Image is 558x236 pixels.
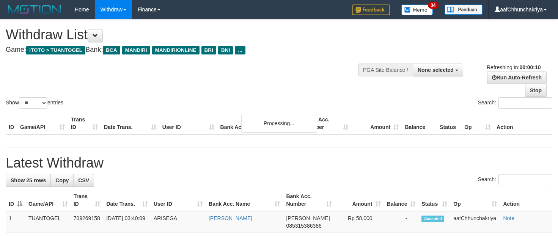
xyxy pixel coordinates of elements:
[6,46,365,54] h4: Game: Bank:
[498,97,552,109] input: Search:
[401,5,433,15] img: Button%20Memo.svg
[6,27,365,42] h1: Withdraw List
[445,5,483,15] img: panduan.png
[25,211,71,233] td: TUANTOGEL
[6,211,25,233] td: 1
[6,174,51,187] a: Show 25 rows
[418,67,454,73] span: None selected
[301,113,351,134] th: Bank Acc. Number
[241,114,317,133] div: Processing...
[25,189,71,211] th: Game/API: activate to sort column ascending
[101,113,159,134] th: Date Trans.
[55,177,69,183] span: Copy
[103,211,150,233] td: [DATE] 03:40:09
[418,189,450,211] th: Status: activate to sort column ascending
[519,64,541,70] strong: 00:00:10
[68,113,101,134] th: Trans ID
[152,46,200,54] span: MANDIRIONLINE
[450,189,500,211] th: Op: activate to sort column ascending
[428,2,438,9] span: 34
[17,113,68,134] th: Game/API
[487,71,547,84] a: Run Auto-Refresh
[487,64,541,70] span: Refreshing in:
[217,113,301,134] th: Bank Acc. Name
[286,223,321,229] span: Copy 085315386386 to clipboard
[71,211,104,233] td: 709269158
[478,174,552,185] label: Search:
[503,215,514,221] a: Note
[78,177,89,183] span: CSV
[421,216,444,222] span: Accepted
[122,46,150,54] span: MANDIRI
[494,113,552,134] th: Action
[209,215,252,221] a: [PERSON_NAME]
[437,113,461,134] th: Status
[71,189,104,211] th: Trans ID: activate to sort column ascending
[335,211,384,233] td: Rp 58,000
[235,46,245,54] span: ...
[159,113,217,134] th: User ID
[73,174,94,187] a: CSV
[286,215,330,221] span: [PERSON_NAME]
[450,211,500,233] td: aafChhunchakriya
[498,174,552,185] input: Search:
[351,113,402,134] th: Amount
[103,46,120,54] span: BCA
[201,46,216,54] span: BRI
[402,113,437,134] th: Balance
[6,4,63,15] img: MOTION_logo.png
[478,97,552,109] label: Search:
[335,189,384,211] th: Amount: activate to sort column ascending
[413,64,463,76] button: None selected
[500,189,552,211] th: Action
[6,97,63,109] label: Show entries
[358,64,413,76] div: PGA Site Balance /
[525,84,547,97] a: Stop
[50,174,74,187] a: Copy
[6,189,25,211] th: ID: activate to sort column descending
[6,113,17,134] th: ID
[26,46,85,54] span: ITOTO > TUANTOGEL
[151,211,206,233] td: ARISEGA
[283,189,334,211] th: Bank Acc. Number: activate to sort column ascending
[206,189,283,211] th: Bank Acc. Name: activate to sort column ascending
[19,97,47,109] select: Showentries
[103,189,150,211] th: Date Trans.: activate to sort column ascending
[461,113,494,134] th: Op
[11,177,46,183] span: Show 25 rows
[352,5,390,15] img: Feedback.jpg
[151,189,206,211] th: User ID: activate to sort column ascending
[6,155,552,171] h1: Latest Withdraw
[218,46,233,54] span: BNI
[384,189,419,211] th: Balance: activate to sort column ascending
[384,211,419,233] td: -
